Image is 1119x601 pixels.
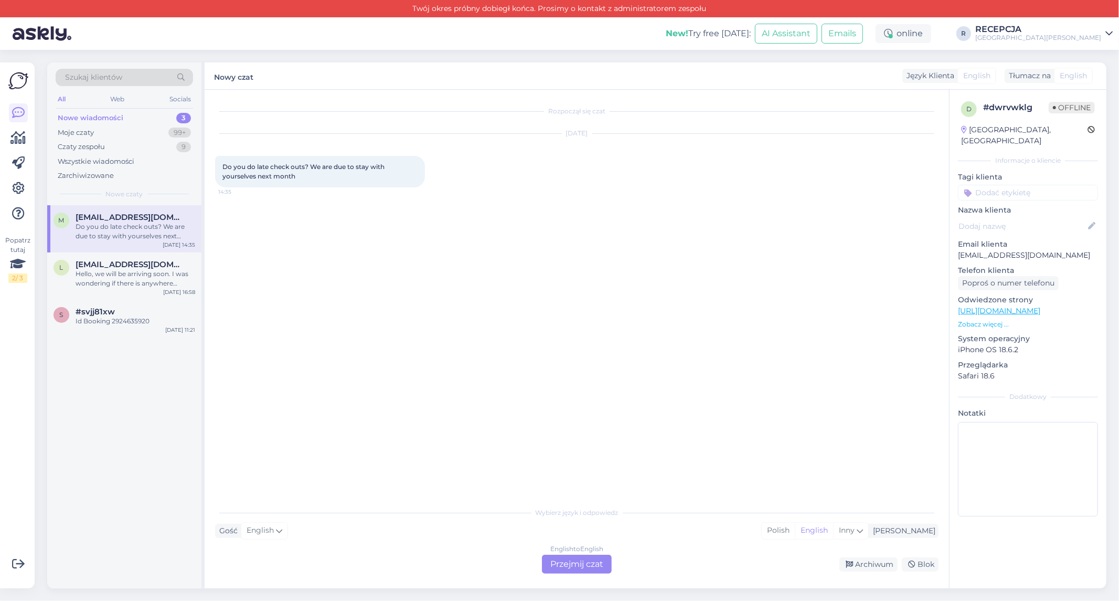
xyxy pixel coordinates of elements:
[839,525,855,535] span: Inny
[1005,70,1051,81] div: Tłumacz na
[958,239,1098,250] p: Email klienta
[58,171,114,181] div: Zarchiwizowane
[876,24,931,43] div: online
[76,307,115,317] span: #svjj81xw
[76,213,185,222] span: marshadavies@icloud.com
[550,544,603,554] div: English to English
[958,265,1098,276] p: Telefon klienta
[958,276,1059,290] div: Poproś o numer telefonu
[762,523,795,539] div: Polish
[958,408,1098,419] p: Notatki
[666,28,688,38] b: New!
[958,333,1098,344] p: System operacyjny
[542,555,612,574] div: Przejmij czat
[975,25,1101,34] div: RECEPCJA
[666,27,751,40] div: Try free [DATE]:
[902,70,954,81] div: Język Klienta
[961,124,1088,146] div: [GEOGRAPHIC_DATA], [GEOGRAPHIC_DATA]
[168,128,191,138] div: 99+
[214,69,253,83] label: Nowy czat
[65,72,122,83] span: Szukaj klientów
[8,273,27,283] div: 2 / 3
[59,216,65,224] span: m
[58,142,105,152] div: Czaty zespołu
[76,222,195,241] div: Do you do late check outs? We are due to stay with yourselves next month
[222,163,386,180] span: Do you do late check outs? We are due to stay with yourselves next month
[958,220,1086,232] input: Dodaj nazwę
[163,241,195,249] div: [DATE] 14:35
[755,24,817,44] button: AI Assistant
[163,288,195,296] div: [DATE] 16:58
[60,263,63,271] span: l
[795,523,833,539] div: English
[215,129,939,138] div: [DATE]
[958,306,1040,315] a: [URL][DOMAIN_NAME]
[958,344,1098,355] p: iPhone OS 18.6.2
[958,172,1098,183] p: Tagi klienta
[975,25,1113,42] a: RECEPCJA[GEOGRAPHIC_DATA][PERSON_NAME]
[60,311,63,319] span: s
[247,525,274,536] span: English
[956,26,971,41] div: R
[958,360,1098,371] p: Przeglądarka
[106,189,143,199] span: Nowe czaty
[215,508,939,518] div: Wybierz język i odpowiedz
[958,156,1098,165] div: Informacje o kliencie
[958,205,1098,216] p: Nazwa klienta
[958,294,1098,305] p: Odwiedzone strony
[76,260,185,269] span: lindahsinfo@yahoo.com
[58,113,123,123] div: Nowe wiadomości
[215,107,939,116] div: Rozpoczął się czat
[902,557,939,572] div: Blok
[822,24,863,44] button: Emails
[76,269,195,288] div: Hello, we will be arriving soon. I was wondering if there is anywhere nearby to wash cloths.
[176,113,191,123] div: 3
[167,92,193,106] div: Socials
[839,557,898,572] div: Archiwum
[958,392,1098,402] div: Dodatkowy
[963,70,990,81] span: English
[966,105,972,113] span: d
[975,34,1101,42] div: [GEOGRAPHIC_DATA][PERSON_NAME]
[958,371,1098,382] p: Safari 18.6
[58,156,134,167] div: Wszystkie wiadomości
[958,250,1098,261] p: [EMAIL_ADDRESS][DOMAIN_NAME]
[218,188,258,196] span: 14:35
[165,326,195,334] div: [DATE] 11:21
[76,317,195,326] div: Id Booking 2924635920
[109,92,127,106] div: Web
[8,236,27,283] div: Popatrz tutaj
[58,128,94,138] div: Moje czaty
[869,525,935,536] div: [PERSON_NAME]
[215,525,238,536] div: Gość
[1049,102,1095,113] span: Offline
[176,142,191,152] div: 9
[56,92,68,106] div: All
[8,71,28,91] img: Askly Logo
[958,185,1098,201] input: Dodać etykietę
[983,101,1049,114] div: # dwrvwklg
[958,320,1098,329] p: Zobacz więcej ...
[1060,70,1087,81] span: English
